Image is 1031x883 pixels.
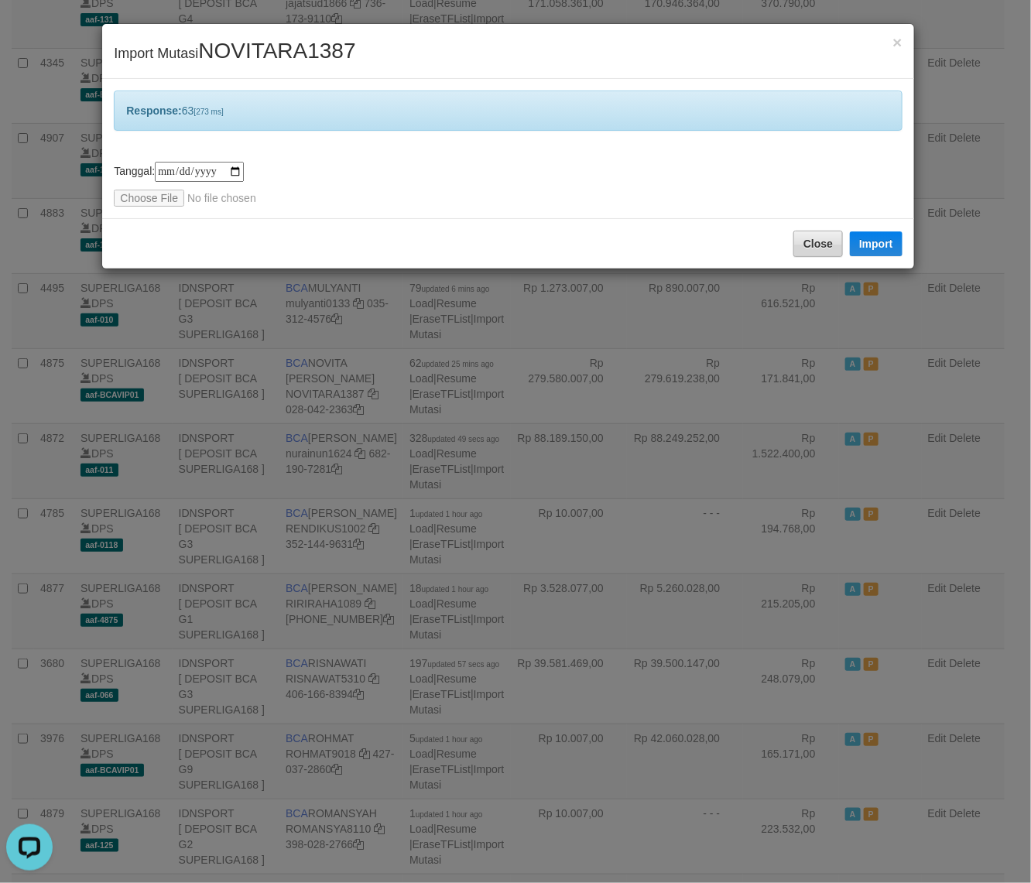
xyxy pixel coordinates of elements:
[198,39,355,63] span: NOVITARA1387
[6,6,53,53] button: Open LiveChat chat widget
[850,231,903,256] button: Import
[114,91,902,131] div: 63
[793,231,843,257] button: Close
[126,104,182,117] b: Response:
[114,46,355,61] span: Import Mutasi
[892,34,902,50] button: Close
[892,33,902,51] span: ×
[194,108,223,116] span: [273 ms]
[114,162,902,207] div: Tanggal:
